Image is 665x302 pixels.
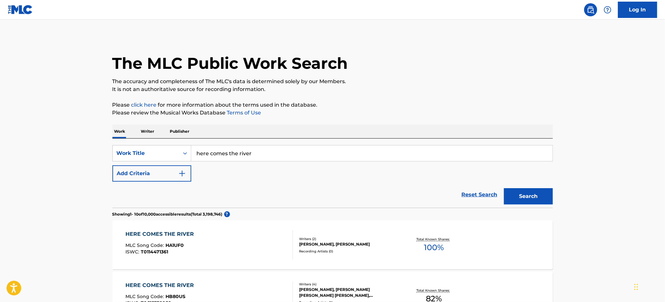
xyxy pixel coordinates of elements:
div: Help [601,3,614,16]
a: Reset Search [458,188,501,202]
a: click here [131,102,157,108]
div: Drag [634,277,638,297]
p: Work [112,125,127,138]
span: HA1UF0 [166,242,184,248]
p: Please review the Musical Works Database [112,109,553,117]
button: Add Criteria [112,165,191,182]
iframe: Chat Widget [632,271,665,302]
p: Please for more information about the terms used in the database. [112,101,553,109]
p: Total Known Shares: [417,237,452,242]
p: Writer [139,125,156,138]
div: HERE COMES THE RIVER [125,281,197,289]
h1: The MLC Public Work Search [112,53,348,73]
span: T0114471361 [141,249,168,255]
p: Showing 1 - 10 of 10,000 accessible results (Total 3,198,746 ) [112,211,223,217]
img: MLC Logo [8,5,33,14]
span: ? [224,211,230,217]
img: help [604,6,612,14]
p: Total Known Shares: [417,288,452,293]
div: Writers ( 4 ) [299,282,398,287]
p: Publisher [168,125,192,138]
img: search [587,6,595,14]
div: Recording Artists ( 0 ) [299,249,398,254]
button: Search [504,188,553,204]
span: HB80US [166,294,185,299]
p: It is not an authoritative source for recording information. [112,85,553,93]
img: 9d2ae6d4665cec9f34b9.svg [178,170,186,177]
a: Terms of Use [226,110,261,116]
p: The accuracy and completeness of The MLC's data is determined solely by our Members. [112,78,553,85]
span: ISWC : [125,249,141,255]
div: [PERSON_NAME], [PERSON_NAME] [PERSON_NAME] [PERSON_NAME], [PERSON_NAME] [299,287,398,298]
form: Search Form [112,145,553,208]
a: Log In [618,2,657,18]
span: MLC Song Code : [125,242,166,248]
a: HERE COMES THE RIVERMLC Song Code:HA1UF0ISWC:T0114471361Writers (2)[PERSON_NAME], [PERSON_NAME]Re... [112,220,553,269]
span: MLC Song Code : [125,294,166,299]
div: Writers ( 2 ) [299,236,398,241]
div: HERE COMES THE RIVER [125,230,197,238]
div: Work Title [117,149,175,157]
a: Public Search [584,3,597,16]
span: 100 % [424,242,444,253]
div: [PERSON_NAME], [PERSON_NAME] [299,241,398,247]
